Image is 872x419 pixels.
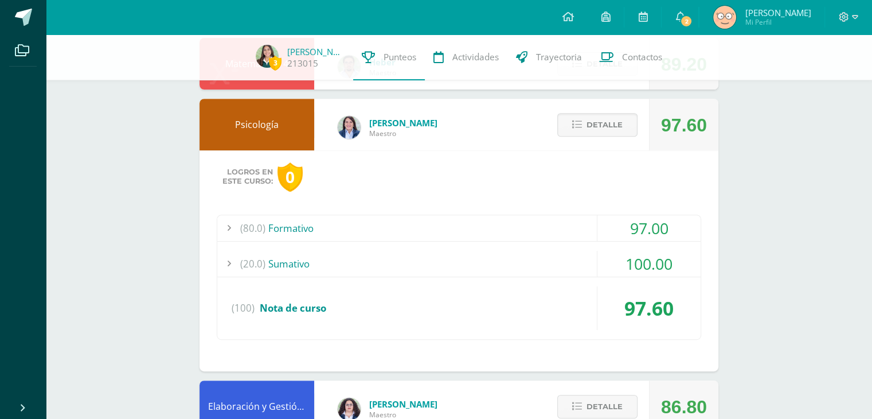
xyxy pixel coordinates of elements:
[661,99,707,151] div: 97.60
[277,162,303,192] div: 0
[369,129,437,138] span: Maestro
[622,51,662,63] span: Contactos
[557,395,638,418] button: Detalle
[269,56,281,70] span: 3
[222,168,273,186] span: Logros en este curso:
[240,215,265,241] span: (80.0)
[452,51,499,63] span: Actividades
[597,215,701,241] div: 97.00
[232,286,255,330] span: (100)
[287,46,345,57] a: [PERSON_NAME]
[591,34,671,80] a: Contactos
[597,251,701,277] div: 100.00
[745,7,811,18] span: [PERSON_NAME]
[384,51,416,63] span: Punteos
[680,15,693,28] span: 2
[586,114,623,135] span: Detalle
[369,117,437,129] span: [PERSON_NAME]
[597,286,701,330] div: 97.60
[745,17,811,27] span: Mi Perfil
[425,34,507,80] a: Actividades
[507,34,591,80] a: Trayectoria
[338,116,361,139] img: 101204560ce1c1800cde82bcd5e5712f.png
[217,251,701,277] div: Sumativo
[713,6,736,29] img: df3cb98666e6427fce47a61e37c3f2bf.png
[217,215,701,241] div: Formativo
[287,57,318,69] a: 213015
[240,251,265,277] span: (20.0)
[260,301,326,315] span: Nota de curso
[536,51,582,63] span: Trayectoria
[557,113,638,137] button: Detalle
[256,45,279,68] img: ea6d7a569315e04fcb51966ee626d591.png
[353,34,425,80] a: Punteos
[586,396,623,417] span: Detalle
[369,398,437,410] span: [PERSON_NAME]
[200,99,314,150] div: Psicología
